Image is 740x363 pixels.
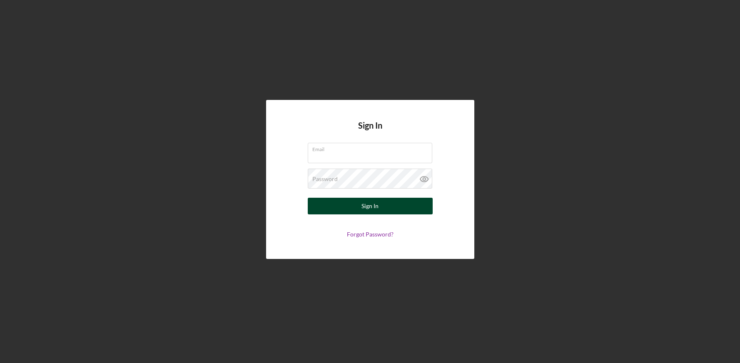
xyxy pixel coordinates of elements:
[361,198,379,214] div: Sign In
[358,121,382,143] h4: Sign In
[308,198,433,214] button: Sign In
[347,231,394,238] a: Forgot Password?
[312,143,432,152] label: Email
[312,176,338,182] label: Password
